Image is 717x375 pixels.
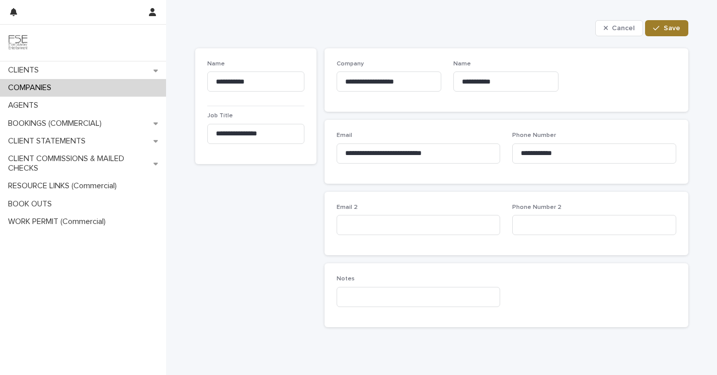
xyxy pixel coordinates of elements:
span: Phone Number 2 [512,204,562,210]
p: BOOKINGS (COMMERCIAL) [4,119,110,128]
p: CLIENT COMMISSIONS & MAILED CHECKS [4,154,153,173]
span: Save [664,25,680,32]
span: Name [453,61,471,67]
span: Name [207,61,225,67]
p: WORK PERMIT (Commercial) [4,217,114,227]
p: CLIENT STATEMENTS [4,136,94,146]
button: Cancel [595,20,644,36]
span: Company [337,61,364,67]
p: AGENTS [4,101,46,110]
img: 9JgRvJ3ETPGCJDhvPVA5 [8,33,28,53]
button: Save [645,20,688,36]
p: CLIENTS [4,65,47,75]
p: BOOK OUTS [4,199,60,209]
span: Phone Number [512,132,556,138]
span: Email [337,132,352,138]
span: Cancel [612,25,634,32]
p: RESOURCE LINKS (Commercial) [4,181,125,191]
p: COMPANIES [4,83,59,93]
span: Email 2 [337,204,358,210]
span: Job Title [207,113,233,119]
span: Notes [337,276,355,282]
